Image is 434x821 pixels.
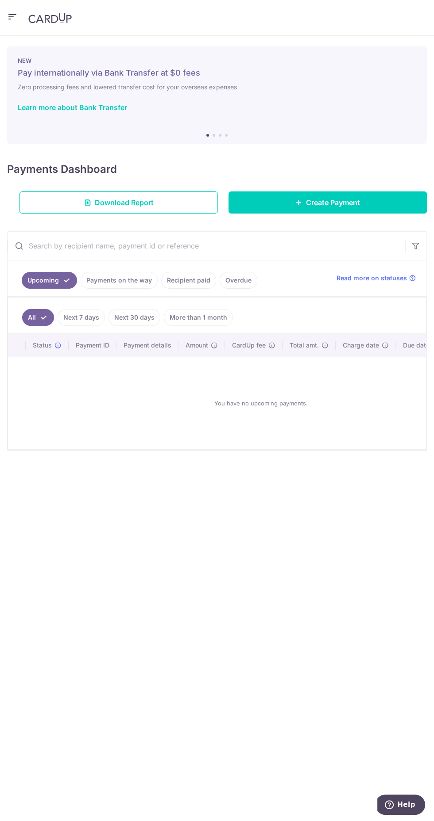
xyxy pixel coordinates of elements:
[7,161,117,177] h4: Payments Dashboard
[306,197,360,208] span: Create Payment
[18,103,127,112] a: Learn more about Bank Transfer
[337,274,416,283] a: Read more on statuses
[164,309,233,326] a: More than 1 month
[186,341,208,350] span: Amount
[81,272,158,289] a: Payments on the way
[290,341,319,350] span: Total amt.
[403,341,430,350] span: Due date
[28,13,72,23] img: CardUp
[33,341,52,350] span: Status
[232,341,266,350] span: CardUp fee
[69,334,116,357] th: Payment ID
[22,272,77,289] a: Upcoming
[8,232,405,260] input: Search by recipient name, payment id or reference
[95,197,154,208] span: Download Report
[18,57,416,64] p: NEW
[337,274,407,283] span: Read more on statuses
[116,334,178,357] th: Payment details
[22,309,54,326] a: All
[161,272,216,289] a: Recipient paid
[18,68,416,78] h5: Pay internationally via Bank Transfer at $0 fees
[229,191,427,214] a: Create Payment
[18,82,416,92] h6: Zero processing fees and lowered transfer cost for your overseas expenses
[343,341,379,350] span: Charge date
[19,191,218,214] a: Download Report
[220,272,257,289] a: Overdue
[377,794,425,817] iframe: Opens a widget where you can find more information
[58,309,105,326] a: Next 7 days
[108,309,160,326] a: Next 30 days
